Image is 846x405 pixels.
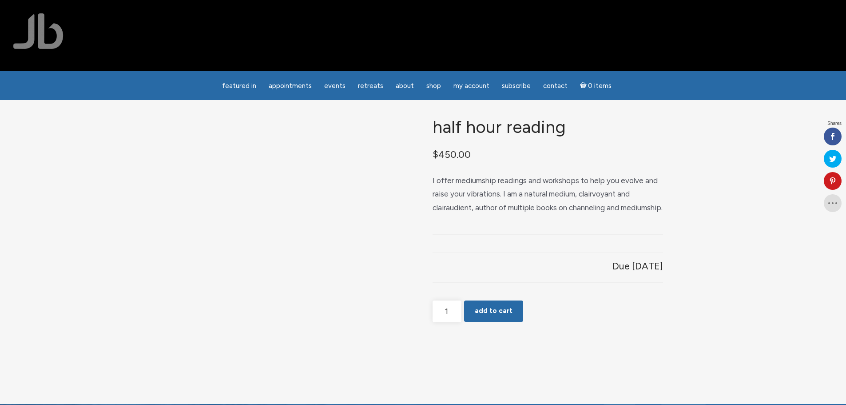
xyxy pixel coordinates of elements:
[433,301,461,322] input: Product quantity
[827,121,842,126] span: Shares
[324,82,346,90] span: Events
[358,82,383,90] span: Retreats
[396,82,414,90] span: About
[448,77,495,95] a: My Account
[390,77,419,95] a: About
[433,118,663,137] h1: Half Hour Reading
[543,82,568,90] span: Contact
[319,77,351,95] a: Events
[421,77,446,95] a: Shop
[588,83,612,89] span: 0 items
[453,82,489,90] span: My Account
[263,77,317,95] a: Appointments
[496,77,536,95] a: Subscribe
[433,174,663,215] p: I offer mediumship readings and workshops to help you evolve and raise your vibrations. I am a na...
[353,77,389,95] a: Retreats
[502,82,531,90] span: Subscribe
[426,82,441,90] span: Shop
[269,82,312,90] span: Appointments
[538,77,573,95] a: Contact
[580,82,588,90] i: Cart
[222,82,256,90] span: featured in
[433,148,471,160] bdi: 450.00
[13,13,64,49] img: Jamie Butler. The Everyday Medium
[612,257,663,275] p: Due [DATE]
[217,77,262,95] a: featured in
[464,301,523,322] button: Add to cart
[575,76,617,95] a: Cart0 items
[433,148,438,160] span: $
